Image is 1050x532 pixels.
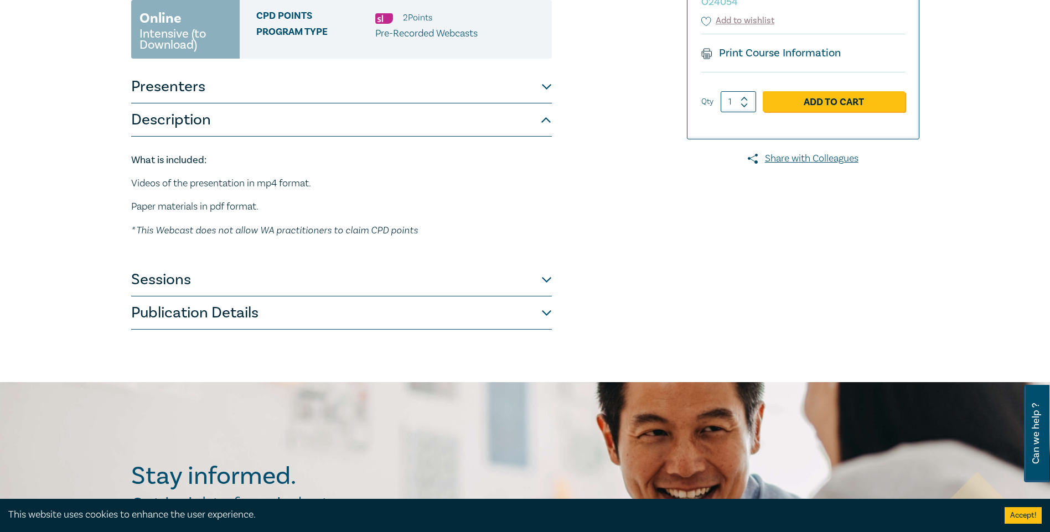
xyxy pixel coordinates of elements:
button: Sessions [131,263,552,296]
a: Add to Cart [763,91,905,112]
span: CPD Points [256,11,375,25]
li: 2 Point s [403,11,432,25]
small: Intensive (to Download) [139,28,231,50]
div: This website uses cookies to enhance the user experience. [8,508,988,522]
h3: Online [139,8,182,28]
a: Share with Colleagues [687,152,919,166]
a: Print Course Information [701,46,841,60]
button: Publication Details [131,296,552,330]
h2: Stay informed. [131,462,392,491]
label: Qty [701,96,713,108]
p: Videos of the presentation in mp4 format. [131,176,552,191]
input: 1 [721,91,756,112]
button: Presenters [131,70,552,103]
span: Program type [256,27,375,41]
img: Substantive Law [375,13,393,24]
p: Paper materials in pdf format. [131,200,552,214]
span: Can we help ? [1031,392,1041,476]
button: Accept cookies [1005,507,1042,524]
p: Pre-Recorded Webcasts [375,27,478,41]
em: * This Webcast does not allow WA practitioners to claim CPD points [131,224,418,236]
strong: What is included: [131,154,206,166]
button: Add to wishlist [701,14,775,27]
button: Description [131,103,552,137]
